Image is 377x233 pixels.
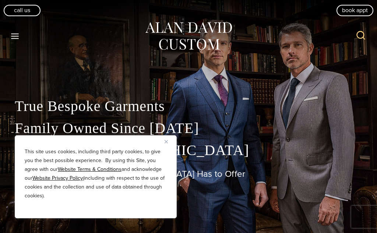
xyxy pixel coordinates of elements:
button: View Search Form [352,27,370,45]
p: True Bespoke Garments Family Owned Since [DATE] Made in the [GEOGRAPHIC_DATA] [15,95,362,161]
a: Website Privacy Policy [32,174,83,182]
h1: The Best Custom Suits [GEOGRAPHIC_DATA] Has to Offer [15,169,362,179]
a: Website Terms & Conditions [58,165,121,173]
button: Close [165,137,173,146]
img: Close [165,140,168,143]
img: Alan David Custom [144,20,233,53]
button: Open menu [7,29,23,43]
p: This site uses cookies, including third party cookies, to give you the best possible experience. ... [25,147,167,200]
a: book appt [337,5,373,16]
a: Call Us [4,5,40,16]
